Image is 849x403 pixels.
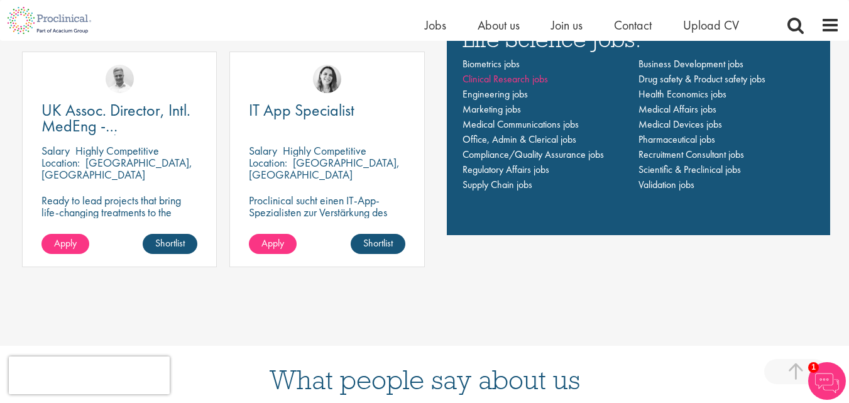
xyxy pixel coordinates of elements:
p: Ready to lead projects that bring life-changing treatments to the world? Join our client at the f... [41,194,197,254]
img: Chatbot [808,362,846,400]
a: Drug safety & Product safety jobs [638,72,765,86]
span: Salary [249,143,277,158]
a: Biometrics jobs [463,57,520,70]
span: 1 [808,362,819,373]
a: Validation jobs [638,178,694,191]
a: Pharmaceutical jobs [638,133,715,146]
a: Shortlist [351,234,405,254]
h3: Life Science Jobs: [463,27,815,50]
iframe: reCAPTCHA [9,356,170,394]
a: Medical Affairs jobs [638,102,716,116]
a: Recruitment Consultant jobs [638,148,744,161]
a: Shortlist [143,234,197,254]
a: About us [478,17,520,33]
p: Highly Competitive [283,143,366,158]
a: Supply Chain jobs [463,178,532,191]
a: Health Economics jobs [638,87,726,101]
a: Clinical Research jobs [463,72,548,86]
a: UK Assoc. Director, Intl. MedEng - Oncology/Hematology [41,102,197,134]
span: IT App Specialist [249,99,354,121]
p: [GEOGRAPHIC_DATA], [GEOGRAPHIC_DATA] [41,155,192,182]
a: Join us [551,17,583,33]
a: Medical Communications jobs [463,118,579,131]
span: Location: [41,155,80,170]
span: Apply [54,236,77,250]
a: Regulatory Affairs jobs [463,163,549,176]
a: Compliance/Quality Assurance jobs [463,148,604,161]
a: Medical Devices jobs [638,118,722,131]
p: [GEOGRAPHIC_DATA], [GEOGRAPHIC_DATA] [249,155,400,182]
span: Apply [261,236,284,250]
img: Joshua Bye [106,65,134,93]
a: Contact [614,17,652,33]
p: Proclinical sucht einen IT-App-Spezialisten zur Verstärkung des Teams unseres Kunden in der [GEOG... [249,194,405,242]
a: Scientific & Preclinical jobs [638,163,741,176]
a: Jobs [425,17,446,33]
a: Apply [249,234,297,254]
a: IT App Specialist [249,102,405,118]
p: Highly Competitive [75,143,159,158]
a: Business Development jobs [638,57,743,70]
img: Nur Ergiydiren [313,65,341,93]
a: Office, Admin & Clerical jobs [463,133,576,146]
span: Location: [249,155,287,170]
a: Engineering jobs [463,87,528,101]
span: Salary [41,143,70,158]
a: Upload CV [683,17,739,33]
span: UK Assoc. Director, Intl. MedEng - Oncology/Hematology [41,99,195,152]
nav: Main navigation [463,57,815,192]
a: Apply [41,234,89,254]
a: Marketing jobs [463,102,521,116]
